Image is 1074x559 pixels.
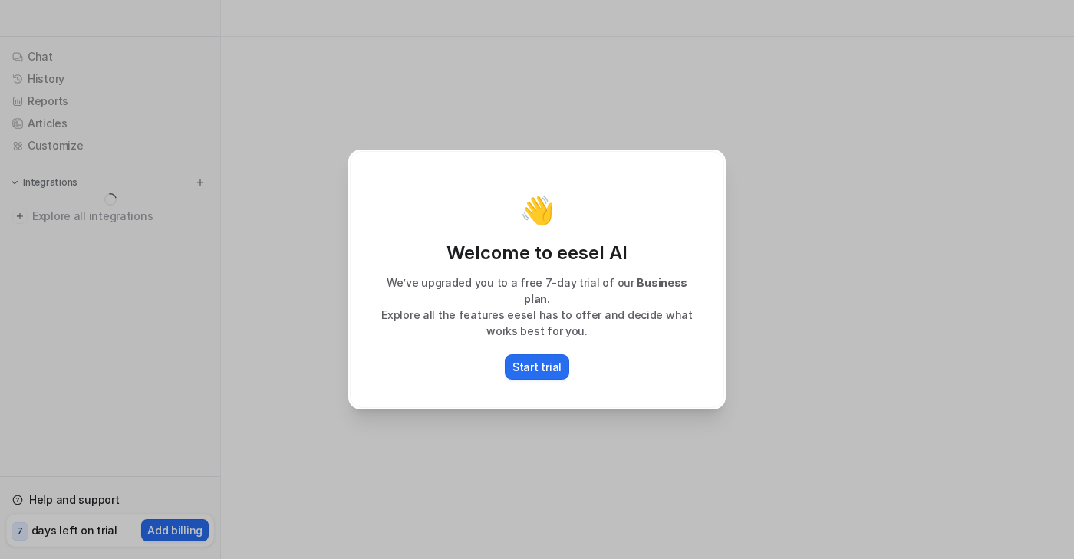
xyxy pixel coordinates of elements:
[520,195,555,225] p: 👋
[505,354,569,380] button: Start trial
[512,359,562,375] p: Start trial
[366,275,708,307] p: We’ve upgraded you to a free 7-day trial of our
[366,307,708,339] p: Explore all the features eesel has to offer and decide what works best for you.
[366,241,708,265] p: Welcome to eesel AI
